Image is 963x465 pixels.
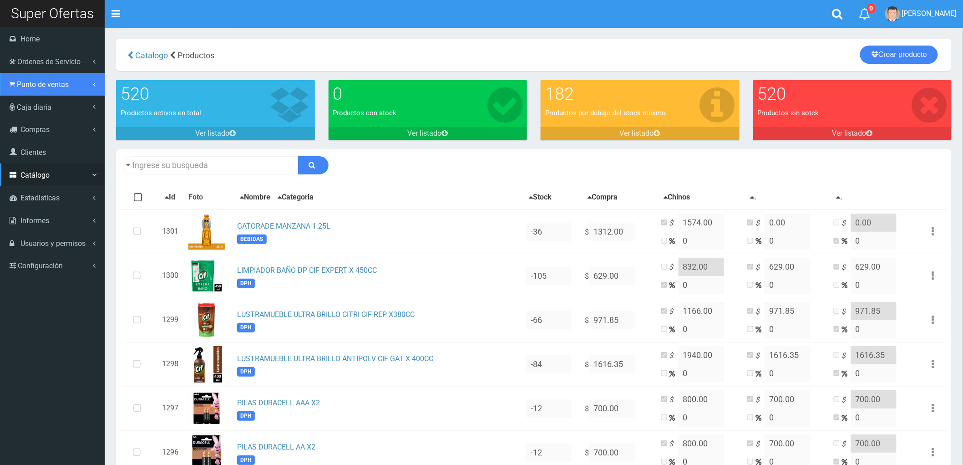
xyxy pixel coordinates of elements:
[842,307,851,317] i: $
[158,298,185,342] td: 1299
[885,6,900,21] img: User Image
[158,210,185,254] td: 1301
[185,186,233,210] th: Foto
[545,84,574,104] font: 182
[582,254,658,298] td: $
[20,35,40,43] span: Home
[192,346,222,383] img: ...
[582,210,658,254] td: $
[17,103,51,112] span: Caja diaria
[237,367,254,377] span: DPH
[188,390,225,427] img: ...
[860,46,938,64] a: Crear producto
[545,109,666,117] font: Productos por debajo del stock minimo
[669,307,679,317] i: $
[195,129,229,138] font: Ver listado
[237,443,315,451] a: PILAS DURACELL AA X2
[669,439,679,450] i: $
[867,4,876,13] span: 0
[842,218,851,229] i: $
[158,254,185,298] td: 1300
[329,127,527,140] a: Ver listado
[585,192,621,203] button: Compra
[162,192,178,203] button: Id
[20,148,46,157] span: Clientes
[237,279,254,288] span: DPH
[237,310,415,319] a: LUSTRAMUEBLE ULTRA BRILLO CITRI CIF REP X380CC
[20,216,49,225] span: Informes
[237,323,254,332] span: DPH
[237,399,320,407] a: PILAS DURACELL AAA X2
[755,351,765,361] i: $
[755,307,765,317] i: $
[902,9,957,18] span: [PERSON_NAME]
[188,302,225,338] img: ...
[582,298,658,342] td: $
[123,156,299,174] input: Ingrese su busqueda
[755,439,765,450] i: $
[237,266,377,275] a: LIMPIADOR BAÑO DP CIF EXPERT X 450CC
[237,354,433,363] a: LUSTRAMUEBLE ULTRA BRILLO ANTIPOLV CIF GAT X 400CC
[237,222,330,230] a: GATORADE MANZANA 1.25L
[669,218,679,229] i: $
[526,192,554,203] button: Stock
[669,262,679,273] i: $
[333,109,397,117] font: Productos con stock
[20,239,86,248] span: Usuarios y permisos
[158,342,185,386] td: 1298
[755,395,765,405] i: $
[237,235,266,244] span: BEBIDAS
[842,262,851,273] i: $
[755,218,765,229] i: $
[333,84,343,104] font: 0
[116,127,315,140] a: Ver listado
[753,127,952,140] a: Ver listado
[237,192,273,203] button: Nombre
[237,411,254,421] span: DPH
[582,386,658,430] td: $
[669,351,679,361] i: $
[842,439,851,450] i: $
[177,51,214,60] span: Productos
[17,80,69,89] span: Punto de ventas
[121,84,149,104] font: 520
[237,455,254,465] span: DPH
[758,109,819,117] font: Productos sin sotck
[188,214,225,250] img: ...
[661,192,693,203] button: Chinos
[121,109,201,117] font: Productos activos en total
[755,262,765,273] i: $
[842,351,851,361] i: $
[834,192,846,203] button: .
[11,5,94,21] span: Super Ofertas
[20,171,50,179] span: Catálogo
[20,125,50,134] span: Compras
[582,342,658,386] td: $
[842,395,851,405] i: $
[747,192,759,203] button: .
[18,261,63,270] span: Configuración
[758,84,786,104] font: 520
[275,192,316,203] button: Categoria
[669,395,679,405] i: $
[133,51,168,60] a: Catalogo
[407,129,441,138] font: Ver listado
[832,129,866,138] font: Ver listado
[188,258,225,294] img: ...
[541,127,740,140] a: Ver listado
[20,194,60,202] span: Estadisticas
[17,57,81,66] span: Ordenes de Servicio
[158,386,185,430] td: 1297
[135,51,168,60] span: Catalogo
[620,129,654,138] font: Ver listado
